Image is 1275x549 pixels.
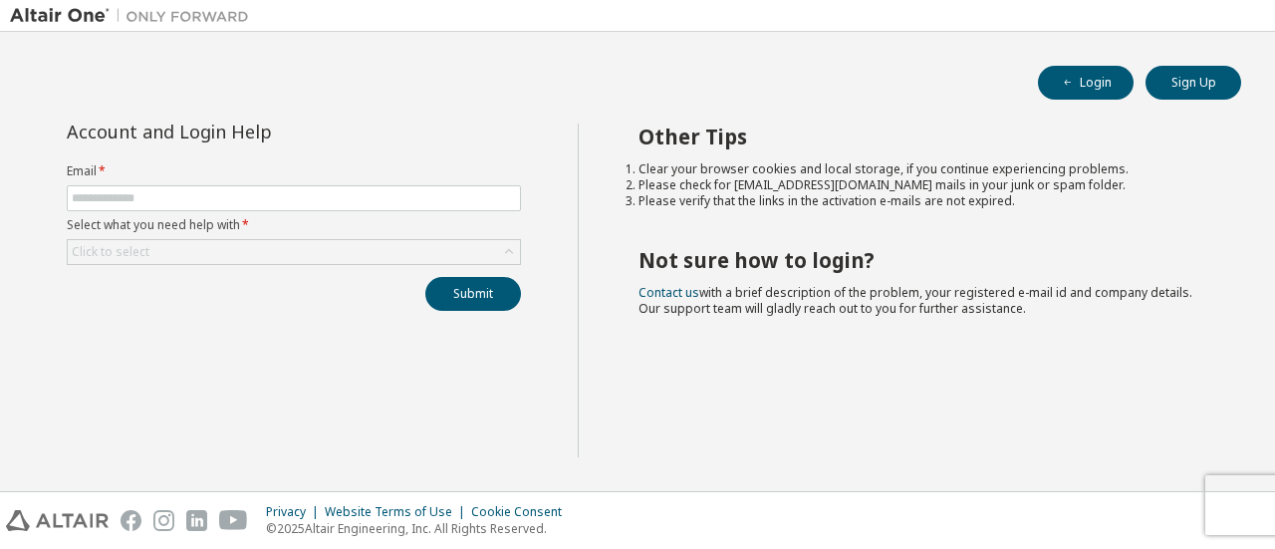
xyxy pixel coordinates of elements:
[121,510,141,531] img: facebook.svg
[425,277,521,311] button: Submit
[638,161,1206,177] li: Clear your browser cookies and local storage, if you continue experiencing problems.
[67,124,430,139] div: Account and Login Help
[153,510,174,531] img: instagram.svg
[219,510,248,531] img: youtube.svg
[72,244,149,260] div: Click to select
[638,193,1206,209] li: Please verify that the links in the activation e-mails are not expired.
[638,284,699,301] a: Contact us
[638,177,1206,193] li: Please check for [EMAIL_ADDRESS][DOMAIN_NAME] mails in your junk or spam folder.
[266,520,574,537] p: © 2025 Altair Engineering, Inc. All Rights Reserved.
[638,247,1206,273] h2: Not sure how to login?
[67,163,521,179] label: Email
[1038,66,1134,100] button: Login
[638,284,1192,317] span: with a brief description of the problem, your registered e-mail id and company details. Our suppo...
[1146,66,1241,100] button: Sign Up
[266,504,325,520] div: Privacy
[471,504,574,520] div: Cookie Consent
[638,124,1206,149] h2: Other Tips
[67,217,521,233] label: Select what you need help with
[6,510,109,531] img: altair_logo.svg
[68,240,520,264] div: Click to select
[325,504,471,520] div: Website Terms of Use
[10,6,259,26] img: Altair One
[186,510,207,531] img: linkedin.svg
